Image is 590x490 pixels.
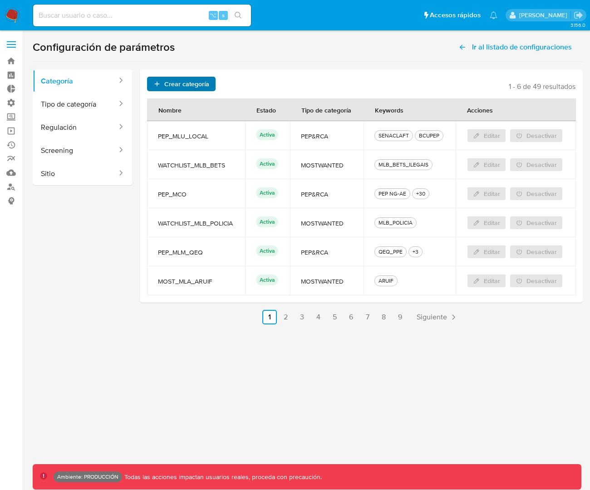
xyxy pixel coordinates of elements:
p: Todas las acciones impactan usuarios reales, proceda con precaución. [122,473,322,481]
p: rodrigo.moyano@mercadolibre.com [519,11,570,20]
span: Accesos rápidos [430,10,481,20]
span: ⌥ [210,11,216,20]
button: search-icon [229,9,247,22]
p: Ambiente: PRODUCCIÓN [57,475,118,479]
a: Salir [574,10,583,20]
span: s [222,11,225,20]
a: Notificaciones [490,11,497,19]
input: Buscar usuario o caso... [33,10,251,21]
